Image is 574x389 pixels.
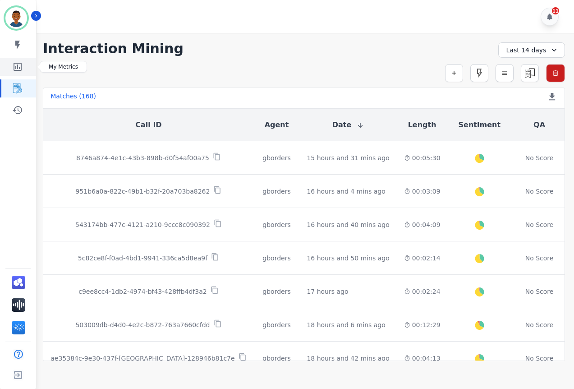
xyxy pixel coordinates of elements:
[404,287,441,296] div: 00:02:24
[459,120,501,130] button: Sentiment
[5,7,27,29] img: Bordered avatar
[404,254,441,263] div: 00:02:14
[525,187,554,196] div: No Score
[525,220,554,229] div: No Score
[307,287,348,296] div: 17 hours ago
[525,254,554,263] div: No Score
[261,220,293,229] div: gborders
[307,354,389,363] div: 18 hours and 42 mins ago
[525,354,554,363] div: No Score
[404,153,441,162] div: 00:05:30
[525,153,554,162] div: No Score
[75,320,210,329] p: 503009db-d4d0-4e2c-b872-763a7660cfdd
[404,187,441,196] div: 00:03:09
[78,254,207,263] p: 5c82ce8f-f0ad-4bd1-9941-336ca5d8ea9f
[498,42,565,58] div: Last 14 days
[261,187,293,196] div: gborders
[404,320,441,329] div: 00:12:29
[76,187,210,196] p: 951b6a0a-822c-49b1-b32f-20a703ba8262
[51,354,234,363] p: ae35384c-9e30-437f-[GEOGRAPHIC_DATA]-128946b81c7e
[552,7,559,14] div: 11
[261,254,293,263] div: gborders
[265,120,289,130] button: Agent
[75,220,210,229] p: 543174bb-477c-4121-a210-9ccc8c090392
[533,120,545,130] button: QA
[404,220,441,229] div: 00:04:09
[525,320,554,329] div: No Score
[404,354,441,363] div: 00:04:13
[135,120,161,130] button: Call ID
[307,254,389,263] div: 16 hours and 50 mins ago
[43,41,184,57] h1: Interaction Mining
[76,153,209,162] p: 8746a874-4e1c-43b3-898b-d0f54af00a75
[307,320,385,329] div: 18 hours and 6 mins ago
[332,120,364,130] button: Date
[78,287,207,296] p: c9ee8cc4-1db2-4974-bf43-428ffb4df3a2
[307,220,389,229] div: 16 hours and 40 mins ago
[261,320,293,329] div: gborders
[525,287,554,296] div: No Score
[408,120,436,130] button: Length
[261,354,293,363] div: gborders
[261,153,293,162] div: gborders
[51,92,96,104] div: Matches ( 168 )
[307,153,389,162] div: 15 hours and 31 mins ago
[261,287,293,296] div: gborders
[307,187,385,196] div: 16 hours and 4 mins ago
